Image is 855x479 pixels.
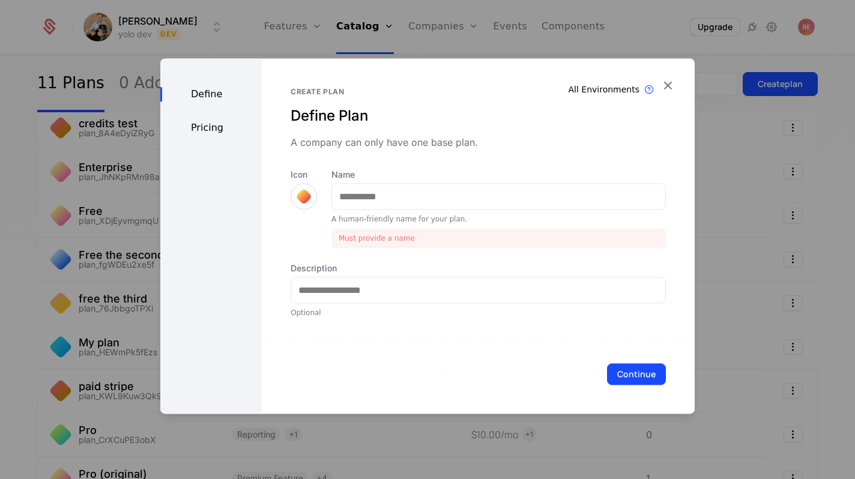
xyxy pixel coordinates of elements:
div: Optional [291,308,666,318]
div: Create plan [291,87,666,97]
div: Define [160,87,262,101]
div: Must provide a name [331,229,666,248]
div: All Environments [569,83,640,95]
button: Continue [607,363,666,385]
label: Icon [291,169,317,181]
label: Name [331,169,666,181]
div: Pricing [160,121,262,135]
div: Define Plan [291,106,666,125]
label: Description [291,262,666,274]
div: A company can only have one base plan. [291,135,666,149]
div: A human-friendly name for your plan. [331,214,666,224]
